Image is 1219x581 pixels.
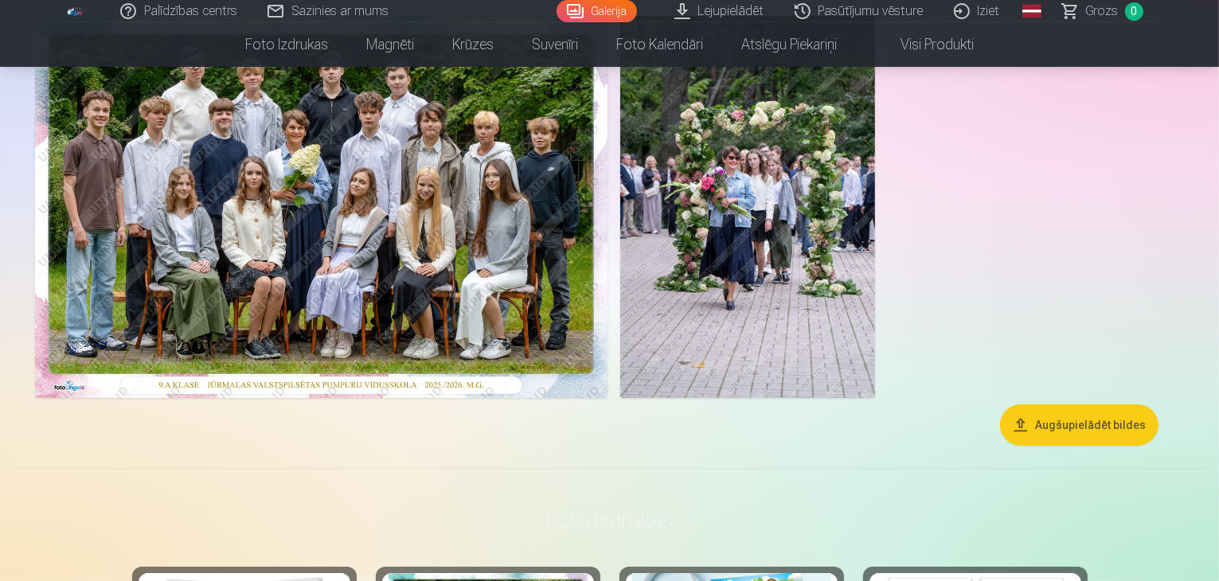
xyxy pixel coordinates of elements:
a: Atslēgu piekariņi [722,22,856,67]
img: /fa3 [67,6,84,16]
span: 0 [1125,2,1143,21]
a: Foto izdrukas [226,22,347,67]
a: Krūzes [433,22,513,67]
a: Visi produkti [856,22,993,67]
h3: Foto izdrukas [145,506,1075,535]
a: Magnēti [347,22,433,67]
span: Grozs [1086,2,1119,21]
button: Augšupielādēt bildes [1000,404,1158,446]
a: Suvenīri [513,22,597,67]
a: Foto kalendāri [597,22,722,67]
